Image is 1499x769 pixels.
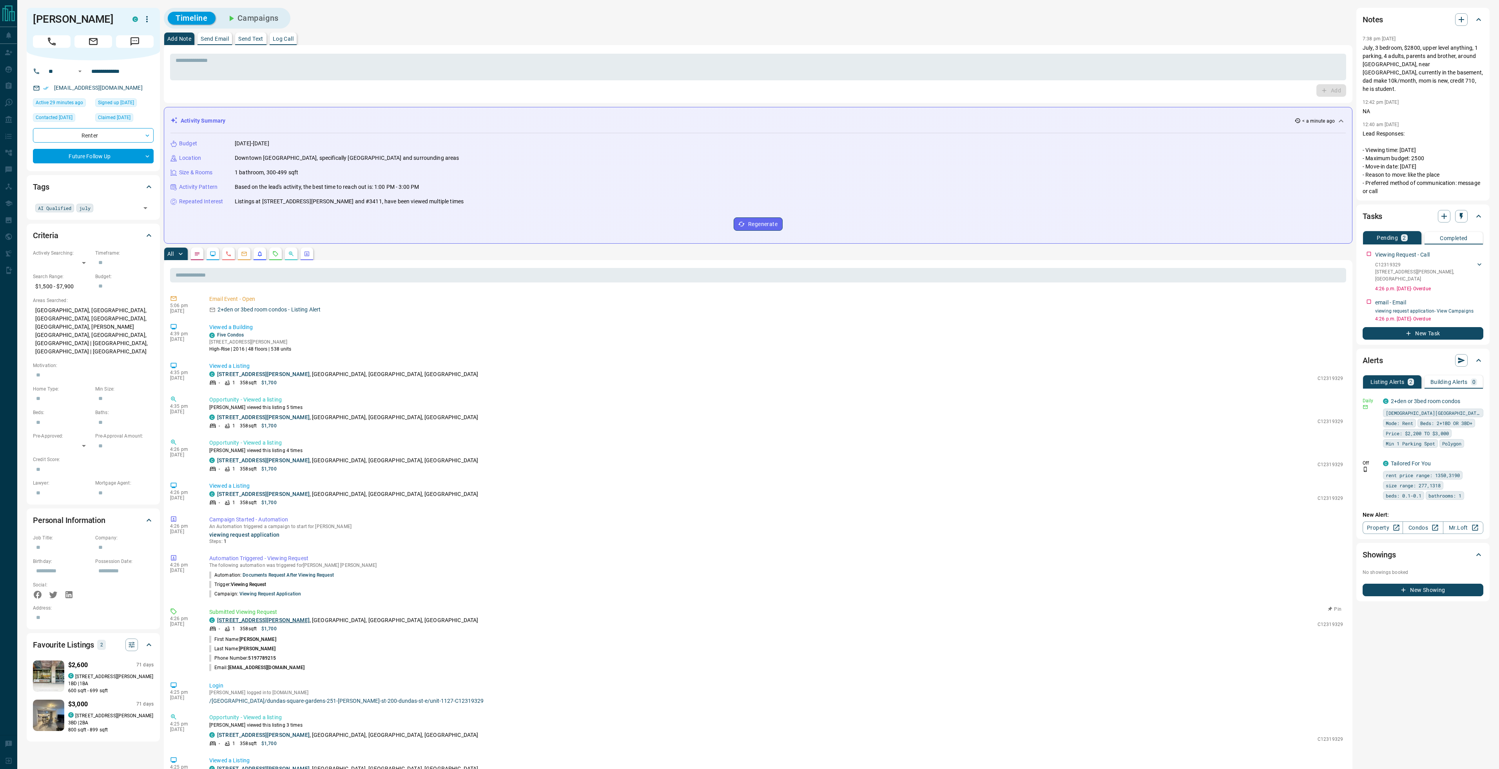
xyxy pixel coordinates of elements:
h2: Criteria [33,229,58,242]
p: , [GEOGRAPHIC_DATA], [GEOGRAPHIC_DATA], [GEOGRAPHIC_DATA] [217,370,478,378]
p: 4:26 pm [170,447,198,452]
p: [PERSON_NAME] viewed this listing 3 times [209,722,1343,729]
svg: Lead Browsing Activity [210,251,216,257]
p: 4:25 pm [170,721,198,727]
p: , [GEOGRAPHIC_DATA], [GEOGRAPHIC_DATA], [GEOGRAPHIC_DATA] [217,490,478,498]
p: Listing Alerts [1370,379,1405,385]
h2: Tags [33,181,49,193]
a: [STREET_ADDRESS][PERSON_NAME] [217,414,310,420]
svg: Emails [241,251,247,257]
a: Condos [1403,521,1443,534]
a: [STREET_ADDRESS][PERSON_NAME] [217,617,310,623]
span: [PERSON_NAME] [239,646,276,651]
p: High-Rise | 2016 | 48 floors | 538 units [209,346,292,353]
h2: Notes [1363,13,1383,26]
img: Favourited listing [25,660,73,692]
div: condos.ca [209,414,215,420]
p: New Alert: [1363,511,1483,519]
p: [STREET_ADDRESS][PERSON_NAME] , [GEOGRAPHIC_DATA] [1375,268,1475,282]
button: Regenerate [734,217,783,231]
p: Submitted Viewing Request [209,608,1343,616]
p: 358 sqft [240,499,257,506]
p: [GEOGRAPHIC_DATA], [GEOGRAPHIC_DATA], [GEOGRAPHIC_DATA], [GEOGRAPHIC_DATA], [GEOGRAPHIC_DATA], [P... [33,304,154,358]
button: New Task [1363,327,1483,340]
p: $3,000 [68,700,88,709]
p: Viewed a Listing [209,756,1343,765]
div: Activity Summary< a minute ago [170,114,1346,128]
p: Automation: [209,572,334,579]
p: 1 [232,379,235,386]
div: Fri Jun 06 2025 [95,113,154,124]
p: [STREET_ADDRESS][PERSON_NAME] [75,712,153,719]
p: Trigger: [209,581,266,588]
span: Mode: Rent [1386,419,1413,427]
svg: Email Verified [43,85,49,91]
p: [DATE] [170,621,198,627]
div: C12319329[STREET_ADDRESS][PERSON_NAME],[GEOGRAPHIC_DATA] [1375,260,1483,284]
p: Pre-Approved: [33,432,91,440]
p: 1 bathroom, 300-499 sqft [235,168,298,177]
p: Viewed a Listing [209,482,1343,490]
div: Criteria [33,226,154,245]
a: Favourited listing$3,00071 dayscondos.ca[STREET_ADDRESS][PERSON_NAME]3BD |2BA800 sqft - 899 sqft [33,698,154,733]
a: [STREET_ADDRESS][PERSON_NAME] [217,457,310,463]
a: [EMAIL_ADDRESS][DOMAIN_NAME] [54,85,143,91]
p: 4:26 pm [170,523,198,529]
p: 1 [232,625,235,632]
a: [STREET_ADDRESS][PERSON_NAME] [217,371,310,377]
div: Notes [1363,10,1483,29]
p: [DATE] [170,495,198,501]
span: Signed up [DATE] [98,99,134,107]
p: NA [1363,107,1483,116]
p: [DATE] [170,452,198,458]
p: - [219,422,220,429]
div: Personal Information [33,511,154,530]
p: [DATE]-[DATE] [235,139,269,148]
p: Phone Number: [209,655,276,662]
p: [DATE] [170,409,198,414]
div: condos.ca [209,491,215,497]
p: C12319329 [1318,621,1343,628]
svg: Agent Actions [304,251,310,257]
p: , [GEOGRAPHIC_DATA], [GEOGRAPHIC_DATA], [GEOGRAPHIC_DATA] [217,413,478,422]
p: [PERSON_NAME] viewed this listing 4 times [209,447,1343,454]
p: July, 3 bedroom, $2800, upper level anything, 1 parking, 4 adults, parents and brother, around [G... [1363,44,1483,93]
span: size range: 277,1318 [1386,481,1441,489]
p: 3 BD | 2 BA [68,719,154,726]
a: /[GEOGRAPHIC_DATA]/dundas-square-gardens-251-[PERSON_NAME]-st-200-dundas-st-e/unit-1127-C12319329 [209,698,1343,704]
p: Completed [1440,235,1468,241]
p: Building Alerts [1430,379,1468,385]
span: Beds: 2+1BD OR 3BD+ [1420,419,1472,427]
p: Login [209,682,1343,690]
a: Mr.Loft [1443,521,1483,534]
p: - [219,625,220,632]
p: 1 [232,465,235,472]
p: Location [179,154,201,162]
p: $1,700 [261,465,277,472]
p: Areas Searched: [33,297,154,304]
p: Possession Date: [95,558,154,565]
p: C12319329 [1318,736,1343,743]
span: Message [116,35,154,48]
svg: Notes [194,251,200,257]
div: condos.ca [209,458,215,463]
a: Property [1363,521,1403,534]
p: C12319329 [1318,461,1343,468]
p: 7:38 pm [DATE] [1363,36,1396,42]
p: $1,700 [261,379,277,386]
p: [PERSON_NAME] logged into [DOMAIN_NAME] [209,690,1343,695]
p: Lead Responses: - Viewing time: [DATE] - Maximum budget: 2500 - Move-in date: [DATE] - Reason to ... [1363,130,1483,195]
p: Job Title: [33,534,91,541]
a: [STREET_ADDRESS][PERSON_NAME] [217,491,310,497]
p: Search Range: [33,273,91,280]
svg: Push Notification Only [1363,467,1368,472]
p: Baths: [95,409,154,416]
p: $1,700 [261,422,277,429]
p: Campaign: [209,590,301,597]
p: Activity Summary [181,117,225,125]
div: Fri Jun 06 2025 [95,98,154,109]
p: 1 [232,422,235,429]
div: Future Follow Up [33,149,154,163]
p: C12319329 [1375,261,1475,268]
h2: Tasks [1363,210,1382,223]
